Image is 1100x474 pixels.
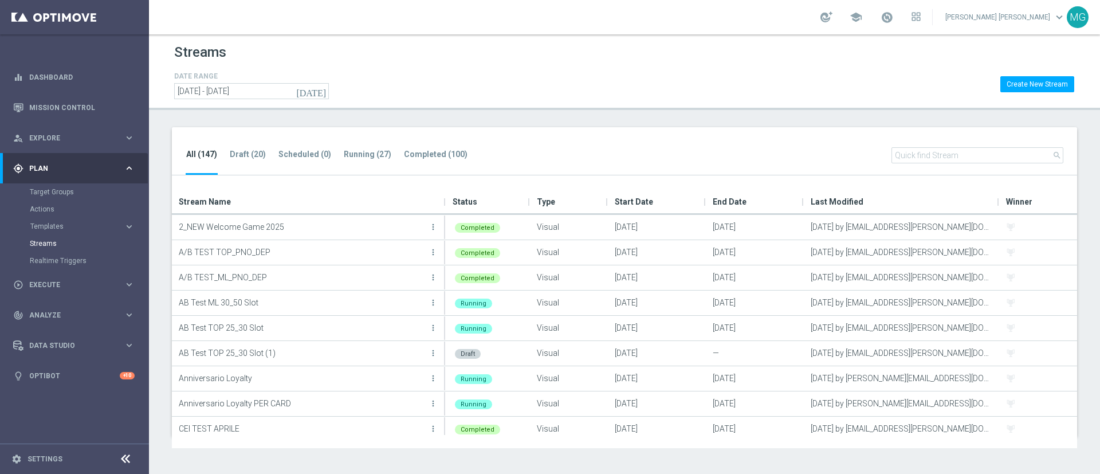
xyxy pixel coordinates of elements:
div: [DATE] [608,265,706,290]
span: Plan [29,165,124,172]
div: [DATE] by [EMAIL_ADDRESS][PERSON_NAME][DOMAIN_NAME] [804,417,999,441]
input: Quick find Stream [891,147,1063,163]
span: Data Studio [29,342,124,349]
button: more_vert [427,392,439,415]
div: Running [455,299,492,308]
i: keyboard_arrow_right [124,279,135,290]
div: Actions [30,201,148,218]
div: [DATE] [608,366,706,391]
div: [DATE] by [PERSON_NAME][EMAIL_ADDRESS][DOMAIN_NAME] [804,391,999,416]
div: Target Groups [30,183,148,201]
div: [DATE] [608,291,706,315]
button: more_vert [427,291,439,314]
div: [DATE] [608,316,706,340]
i: more_vert [429,424,438,433]
div: Completed [455,223,500,233]
div: [DATE] by [EMAIL_ADDRESS][PERSON_NAME][DOMAIN_NAME] [804,265,999,290]
div: Templates [30,218,148,235]
tab-header: Running (27) [344,150,391,159]
div: [DATE] by [EMAIL_ADDRESS][PERSON_NAME][DOMAIN_NAME] [804,240,999,265]
a: Streams [30,239,119,248]
button: Data Studio keyboard_arrow_right [13,341,135,350]
div: [DATE] [608,215,706,240]
div: [DATE] [608,417,706,441]
a: Settings [27,456,62,463]
span: Analyze [29,312,124,319]
div: Execute [13,280,124,290]
i: more_vert [429,374,438,383]
button: more_vert [427,216,439,238]
div: equalizer Dashboard [13,73,135,82]
i: gps_fixed [13,163,23,174]
p: 2_NEW Welcome Game 2025 [179,218,426,236]
span: Execute [29,281,124,288]
button: more_vert [427,316,439,339]
div: play_circle_outline Execute keyboard_arrow_right [13,280,135,289]
i: more_vert [429,222,438,232]
span: Status [453,190,477,213]
button: lightbulb Optibot +10 [13,371,135,381]
p: A/B TEST TOP_PNO_DEP [179,244,426,261]
button: more_vert [427,241,439,264]
div: Streams [30,235,148,252]
a: Actions [30,205,119,214]
button: [DATE] [294,83,329,100]
div: Visual [530,265,608,290]
div: Completed [455,248,500,258]
div: Visual [530,391,608,416]
button: Mission Control [13,103,135,112]
div: Visual [530,240,608,265]
button: more_vert [427,342,439,365]
div: Draft [455,349,481,359]
div: [DATE] [706,316,804,340]
p: AB Test TOP 25_30 Slot [179,319,426,336]
i: settings [11,454,22,464]
i: keyboard_arrow_right [124,310,135,320]
div: [DATE] [706,240,804,265]
div: Data Studio [13,340,124,351]
div: Realtime Triggers [30,252,148,269]
i: play_circle_outline [13,280,23,290]
button: more_vert [427,417,439,440]
i: more_vert [429,248,438,257]
i: search [1052,151,1062,160]
div: Running [455,324,492,334]
i: more_vert [429,399,438,408]
tab-header: All (147) [186,150,217,159]
p: AB Test TOP 25_30 Slot (1) [179,344,426,362]
div: Completed [455,425,500,434]
i: equalizer [13,72,23,83]
div: [DATE] [706,366,804,391]
span: Start Date [615,190,653,213]
div: Visual [530,366,608,391]
p: Anniversario Loyalty [179,370,426,387]
div: [DATE] [608,391,706,416]
i: [DATE] [296,86,327,96]
div: [DATE] by [PERSON_NAME][EMAIL_ADDRESS][DOMAIN_NAME] [804,366,999,391]
div: [DATE] [706,417,804,441]
div: [DATE] [608,341,706,366]
button: gps_fixed Plan keyboard_arrow_right [13,164,135,173]
button: more_vert [427,367,439,390]
a: [PERSON_NAME] [PERSON_NAME]keyboard_arrow_down [944,9,1067,26]
a: Target Groups [30,187,119,197]
div: Completed [455,273,500,283]
div: Visual [530,291,608,315]
i: more_vert [429,348,438,358]
div: Optibot [13,361,135,391]
div: — [706,341,804,366]
tab-header: Scheduled (0) [278,150,331,159]
span: school [850,11,862,23]
div: Dashboard [13,62,135,92]
button: Templates keyboard_arrow_right [30,222,135,231]
div: [DATE] by [EMAIL_ADDRESS][PERSON_NAME][DOMAIN_NAME] [804,316,999,340]
div: Visual [530,417,608,441]
div: Visual [530,316,608,340]
span: Winner [1006,190,1032,213]
span: End Date [713,190,747,213]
